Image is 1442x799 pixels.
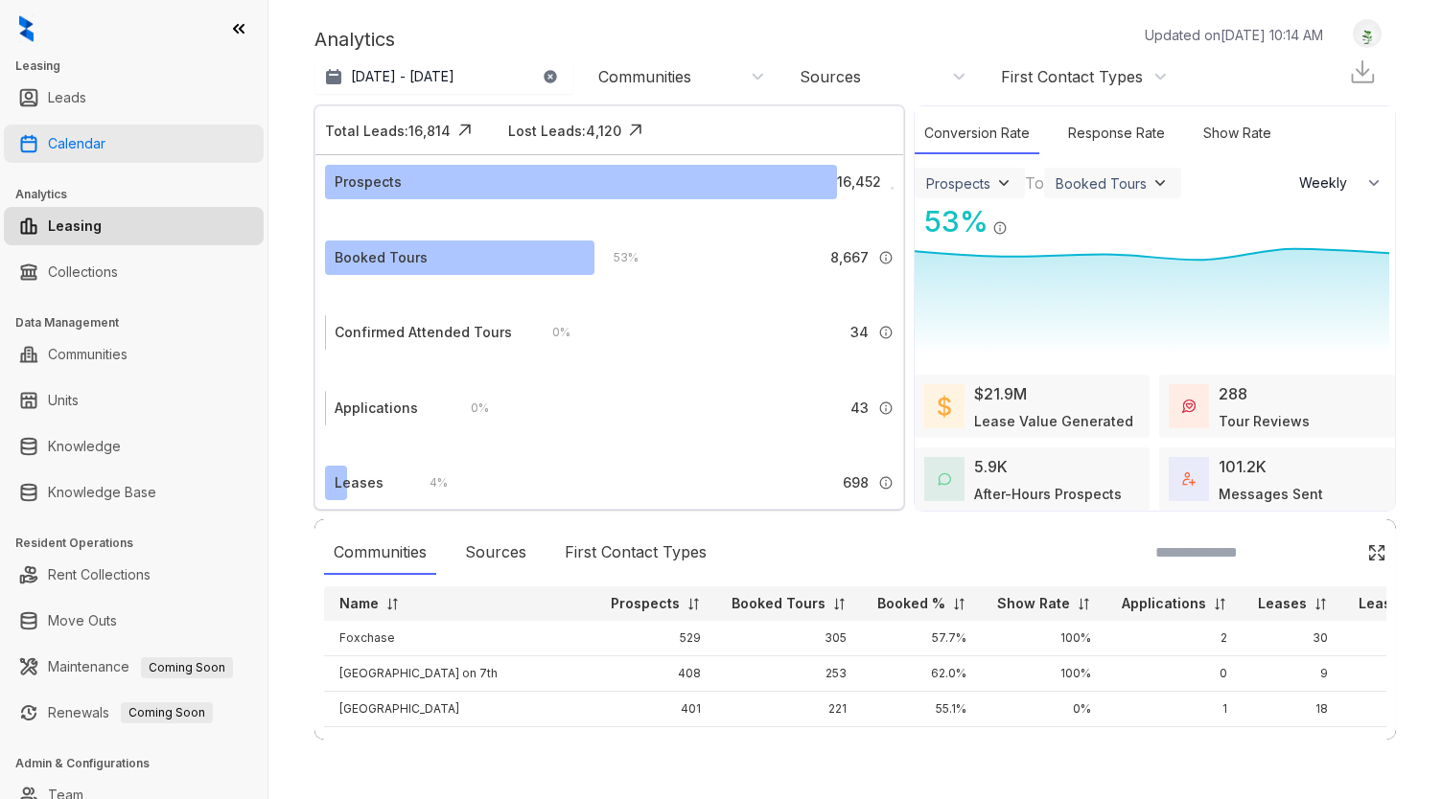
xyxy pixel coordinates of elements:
[1182,399,1196,413] img: TourReviews
[335,472,384,493] div: Leases
[1243,692,1343,727] td: 18
[595,621,716,656] td: 529
[915,113,1039,154] div: Conversion Rate
[1219,484,1323,504] div: Messages Sent
[1219,382,1247,405] div: 288
[48,335,128,374] a: Communities
[877,594,945,613] p: Booked %
[1058,113,1175,154] div: Response Rate
[15,314,267,331] h3: Data Management
[1367,543,1386,562] img: Click Icon
[800,66,861,87] div: Sources
[4,473,264,512] li: Knowledge Base
[48,694,213,732] a: RenewalsComing Soon
[4,556,264,594] li: Rent Collections
[621,116,650,145] img: Click Icon
[385,597,400,611] img: sorting
[48,79,86,117] a: Leads
[4,79,264,117] li: Leads
[952,597,966,611] img: sorting
[1151,173,1170,193] img: ViewFilterArrow
[832,597,847,611] img: sorting
[1106,621,1243,656] td: 2
[48,381,79,420] a: Units
[325,121,451,141] div: Total Leads: 16,814
[891,187,894,190] img: Info
[1213,597,1227,611] img: sorting
[982,621,1106,656] td: 100%
[324,727,595,763] td: Chase East
[716,727,862,763] td: 225
[732,594,826,613] p: Booked Tours
[878,475,894,491] img: Info
[878,325,894,340] img: Info
[335,247,428,268] div: Booked Tours
[4,381,264,420] li: Units
[862,692,982,727] td: 55.1%
[15,535,267,552] h3: Resident Operations
[15,57,267,75] h3: Leasing
[1299,173,1358,193] span: Weekly
[1348,57,1377,86] img: Download
[48,427,121,466] a: Knowledge
[455,531,536,575] div: Sources
[533,322,570,343] div: 0 %
[452,398,489,419] div: 0 %
[850,398,869,419] span: 43
[1194,113,1281,154] div: Show Rate
[335,398,418,419] div: Applications
[1077,597,1091,611] img: sorting
[1106,692,1243,727] td: 1
[716,621,862,656] td: 305
[351,67,454,86] p: [DATE] - [DATE]
[339,594,379,613] p: Name
[335,322,512,343] div: Confirmed Attended Tours
[595,692,716,727] td: 401
[1359,594,1413,613] p: Lease%
[992,220,1008,236] img: Info
[850,322,869,343] span: 34
[4,694,264,732] li: Renewals
[48,207,102,245] a: Leasing
[938,472,951,487] img: AfterHoursConversations
[878,400,894,416] img: Info
[4,125,264,163] li: Calendar
[410,472,448,493] div: 4 %
[4,648,264,686] li: Maintenance
[314,25,395,54] p: Analytics
[862,656,982,692] td: 62.0%
[997,594,1070,613] p: Show Rate
[878,250,894,265] img: Info
[508,121,621,141] div: Lost Leads: 4,120
[15,186,267,203] h3: Analytics
[451,116,479,145] img: Click Icon
[595,656,716,692] td: 408
[48,125,105,163] a: Calendar
[1008,203,1036,232] img: Click Icon
[716,656,862,692] td: 253
[982,727,1106,763] td: 0%
[4,253,264,291] li: Collections
[324,531,436,575] div: Communities
[862,621,982,656] td: 57.7%
[1025,171,1044,194] div: To
[1327,544,1343,560] img: SearchIcon
[48,602,117,640] a: Move Outs
[1219,455,1267,478] div: 101.2K
[1145,25,1323,45] p: Updated on [DATE] 10:14 AM
[1243,727,1343,763] td: 11
[843,472,869,493] span: 698
[1122,594,1206,613] p: Applications
[19,15,34,42] img: logo
[121,702,213,723] span: Coming Soon
[994,173,1013,193] img: ViewFilterArrow
[324,656,595,692] td: [GEOGRAPHIC_DATA] on 7th
[982,656,1106,692] td: 100%
[595,727,716,763] td: 360
[15,755,267,772] h3: Admin & Configurations
[48,253,118,291] a: Collections
[4,602,264,640] li: Move Outs
[686,597,701,611] img: sorting
[915,200,988,243] div: 53 %
[1056,175,1147,192] div: Booked Tours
